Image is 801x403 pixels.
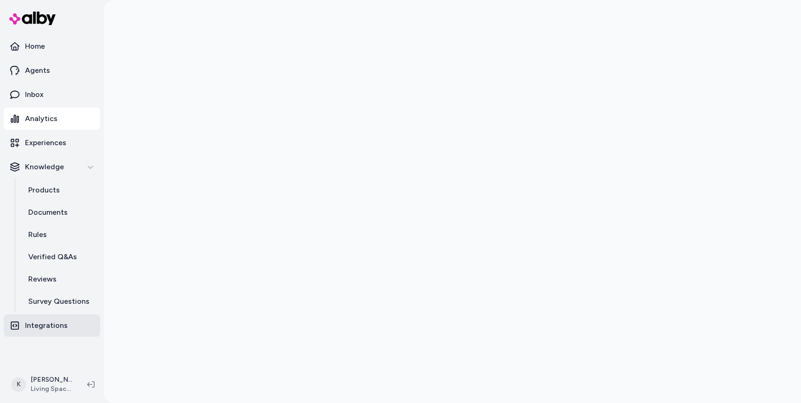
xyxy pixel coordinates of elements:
[28,229,47,240] p: Rules
[4,156,100,178] button: Knowledge
[4,108,100,130] a: Analytics
[25,113,57,124] p: Analytics
[4,314,100,337] a: Integrations
[6,370,80,399] button: K[PERSON_NAME]Living Spaces
[28,274,57,285] p: Reviews
[19,224,100,246] a: Rules
[19,179,100,201] a: Products
[4,132,100,154] a: Experiences
[28,296,89,307] p: Survey Questions
[31,375,72,384] p: [PERSON_NAME]
[25,320,68,331] p: Integrations
[11,377,26,392] span: K
[31,384,72,394] span: Living Spaces
[25,137,66,148] p: Experiences
[4,83,100,106] a: Inbox
[19,246,100,268] a: Verified Q&As
[4,59,100,82] a: Agents
[28,185,60,196] p: Products
[4,35,100,58] a: Home
[19,201,100,224] a: Documents
[28,207,68,218] p: Documents
[28,251,77,262] p: Verified Q&As
[19,290,100,313] a: Survey Questions
[9,12,56,25] img: alby Logo
[25,161,64,173] p: Knowledge
[25,41,45,52] p: Home
[25,65,50,76] p: Agents
[19,268,100,290] a: Reviews
[25,89,44,100] p: Inbox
